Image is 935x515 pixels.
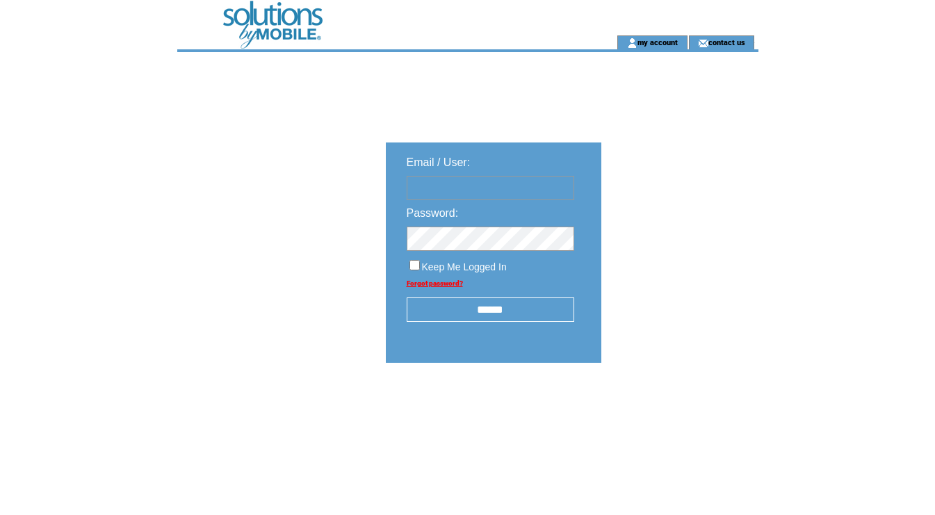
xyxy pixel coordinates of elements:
[422,261,507,272] span: Keep Me Logged In
[407,279,463,287] a: Forgot password?
[407,207,459,219] span: Password:
[708,38,745,47] a: contact us
[642,398,711,415] img: transparent.png;jsessionid=74454BE65C6807B5C8245F56208A7F64
[407,156,471,168] span: Email / User:
[627,38,637,49] img: account_icon.gif;jsessionid=74454BE65C6807B5C8245F56208A7F64
[637,38,678,47] a: my account
[698,38,708,49] img: contact_us_icon.gif;jsessionid=74454BE65C6807B5C8245F56208A7F64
